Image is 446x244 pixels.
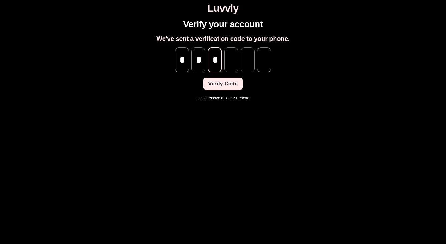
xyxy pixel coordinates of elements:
h2: We've sent a verification code to your phone. [156,35,289,42]
p: Didn't receive a code? [197,95,249,101]
a: Resend [236,96,249,100]
h1: Verify your account [183,19,263,30]
h1: Luvvly [3,3,443,14]
button: Verify Code [203,78,243,90]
